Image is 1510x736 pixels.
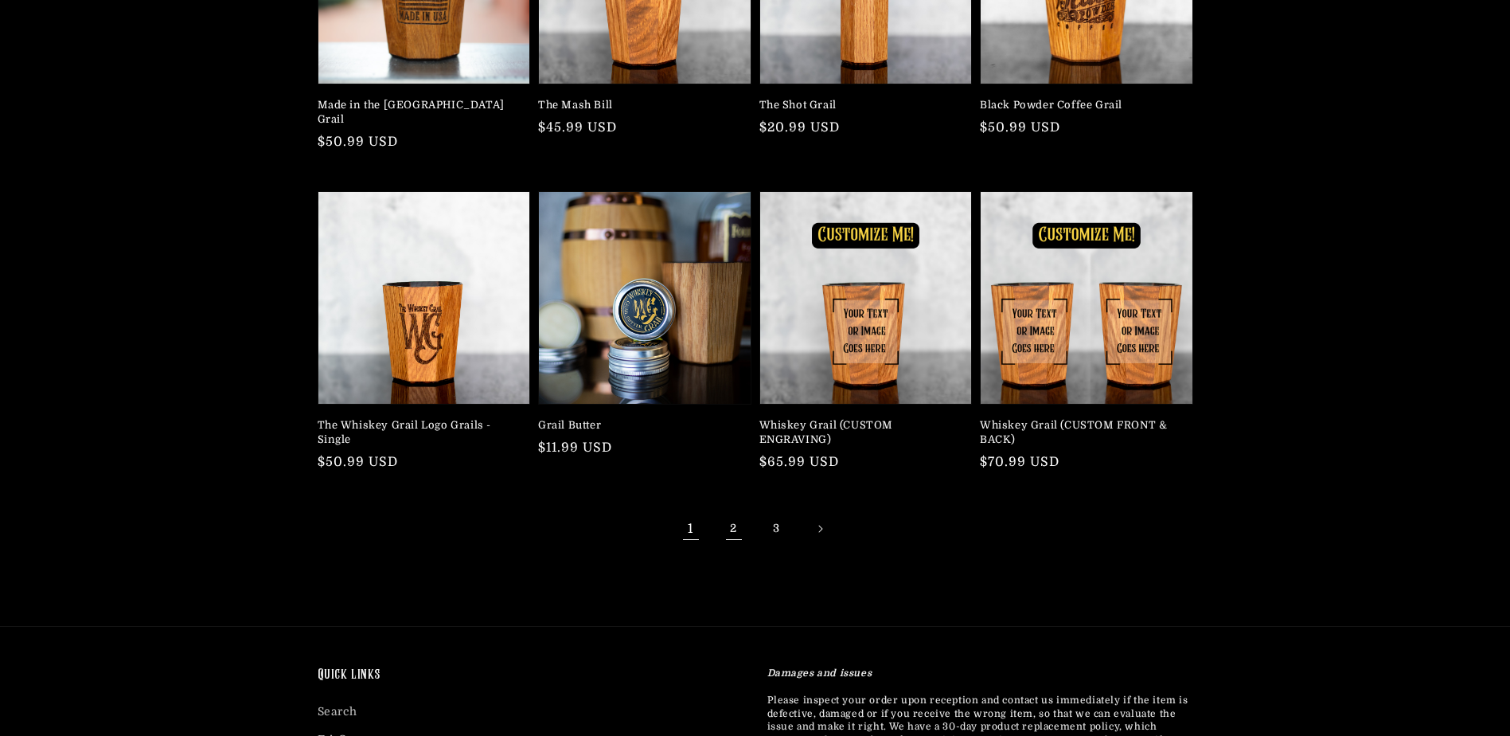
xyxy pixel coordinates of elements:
strong: Damages and issues [767,667,872,679]
nav: Pagination [318,511,1193,546]
a: Page 2 [716,511,751,546]
span: Page 1 [673,511,708,546]
a: The Mash Bill [538,98,742,112]
a: Next page [802,511,837,546]
a: Whiskey Grail (CUSTOM ENGRAVING) [759,418,963,447]
a: Black Powder Coffee Grail [980,98,1184,112]
a: Page 3 [759,511,794,546]
a: The Shot Grail [759,98,963,112]
a: Made in the [GEOGRAPHIC_DATA] Grail [318,98,521,127]
a: Search [318,702,358,726]
a: Whiskey Grail (CUSTOM FRONT & BACK) [980,418,1184,447]
a: The Whiskey Grail Logo Grails - Single [318,418,521,447]
h2: Quick links [318,667,743,685]
a: Grail Butter [538,418,742,433]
